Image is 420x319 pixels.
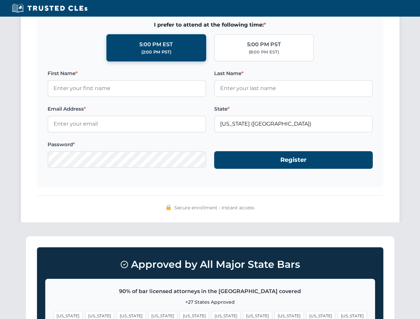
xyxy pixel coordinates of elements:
[45,256,375,273] h3: Approved by All Major State Bars
[214,69,373,77] label: Last Name
[214,105,373,113] label: State
[174,204,254,211] span: Secure enrollment • Instant access
[10,3,89,13] img: Trusted CLEs
[141,49,171,55] div: (2:00 PM PST)
[249,49,279,55] div: (8:00 PM EST)
[214,151,373,169] button: Register
[214,80,373,97] input: Enter your last name
[166,205,171,210] img: 🔒
[54,287,367,296] p: 90% of bar licensed attorneys in the [GEOGRAPHIC_DATA] covered
[48,69,206,77] label: First Name
[54,298,367,306] p: +27 States Approved
[48,105,206,113] label: Email Address
[139,40,173,49] div: 5:00 PM EST
[48,141,206,149] label: Password
[247,40,281,49] div: 5:00 PM PST
[48,21,373,29] span: I prefer to attend at the following time:
[48,80,206,97] input: Enter your first name
[214,116,373,132] input: Florida (FL)
[48,116,206,132] input: Enter your email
